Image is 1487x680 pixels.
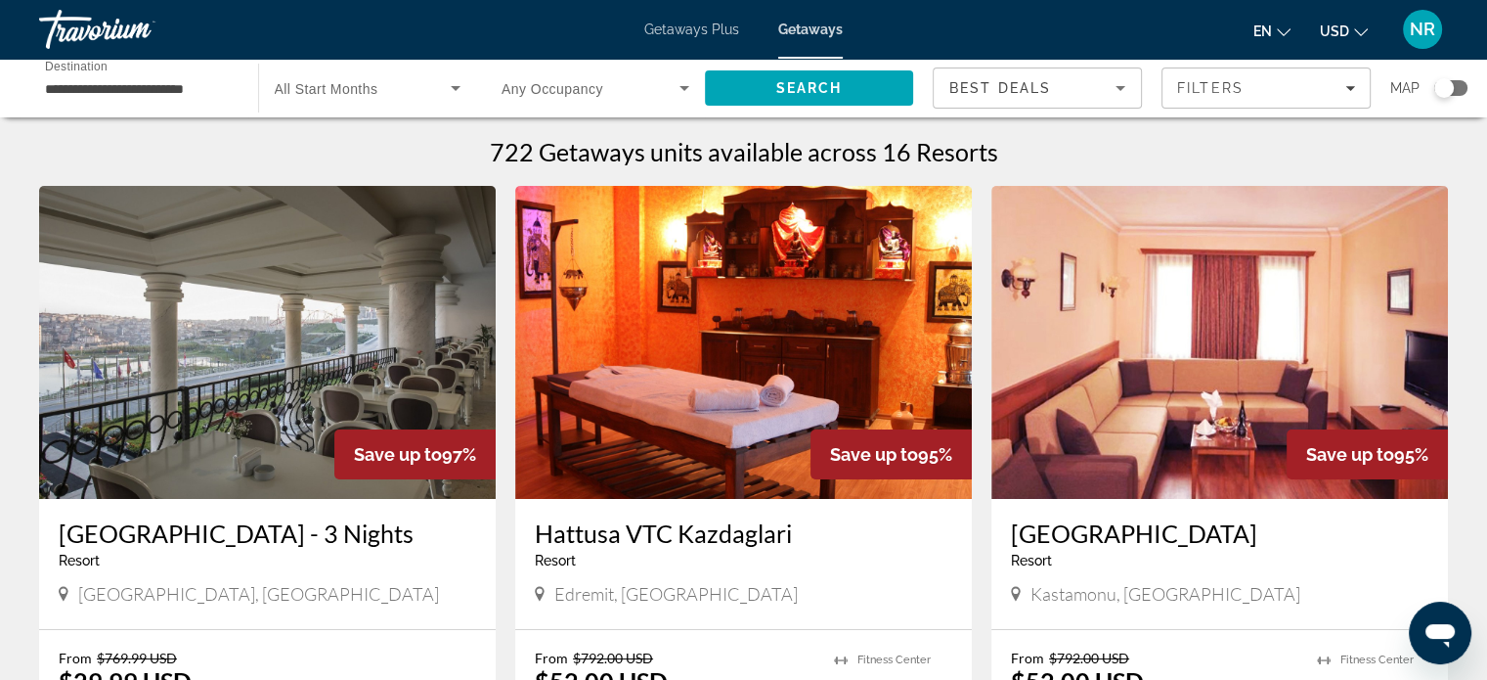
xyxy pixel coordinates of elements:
[490,137,998,166] h1: 722 Getaways units available across 16 Resorts
[1161,68,1371,109] button: Filters
[1011,553,1052,568] span: Resort
[59,553,100,568] span: Resort
[1306,444,1394,465] span: Save up to
[554,583,798,605] span: Edremit, [GEOGRAPHIC_DATA]
[502,81,603,97] span: Any Occupancy
[1253,17,1290,45] button: Change language
[515,186,972,499] img: Hattusa VTC Kazdaglari
[991,186,1448,499] img: Ilgaz Mountain Resort
[949,80,1051,96] span: Best Deals
[1409,602,1471,664] iframe: Кнопка запуска окна обмена сообщениями
[1011,519,1428,548] a: [GEOGRAPHIC_DATA]
[535,553,576,568] span: Resort
[1030,583,1300,605] span: Kastamonu, [GEOGRAPHIC_DATA]
[59,519,476,548] a: [GEOGRAPHIC_DATA] - 3 Nights
[39,4,235,55] a: Travorium
[1410,20,1435,39] span: NR
[830,444,918,465] span: Save up to
[45,77,233,101] input: Select destination
[97,650,177,666] span: $769.99 USD
[535,519,952,548] a: Hattusa VTC Kazdaglari
[1320,17,1368,45] button: Change currency
[354,444,442,465] span: Save up to
[1177,80,1244,96] span: Filters
[857,654,931,666] span: Fitness Center
[810,430,972,479] div: 95%
[275,81,378,97] span: All Start Months
[573,650,653,666] span: $792.00 USD
[1390,74,1420,102] span: Map
[39,186,496,499] img: Vialand Palace Hotel - 3 Nights
[1049,650,1129,666] span: $792.00 USD
[778,22,843,37] a: Getaways
[775,80,842,96] span: Search
[1340,654,1414,666] span: Fitness Center
[1253,23,1272,39] span: en
[1320,23,1349,39] span: USD
[949,76,1125,100] mat-select: Sort by
[644,22,739,37] a: Getaways Plus
[1397,9,1448,50] button: User Menu
[45,60,108,72] span: Destination
[78,583,439,605] span: [GEOGRAPHIC_DATA], [GEOGRAPHIC_DATA]
[705,70,914,106] button: Search
[59,650,92,666] span: From
[535,650,568,666] span: From
[1287,430,1448,479] div: 95%
[334,430,496,479] div: 97%
[1011,650,1044,666] span: From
